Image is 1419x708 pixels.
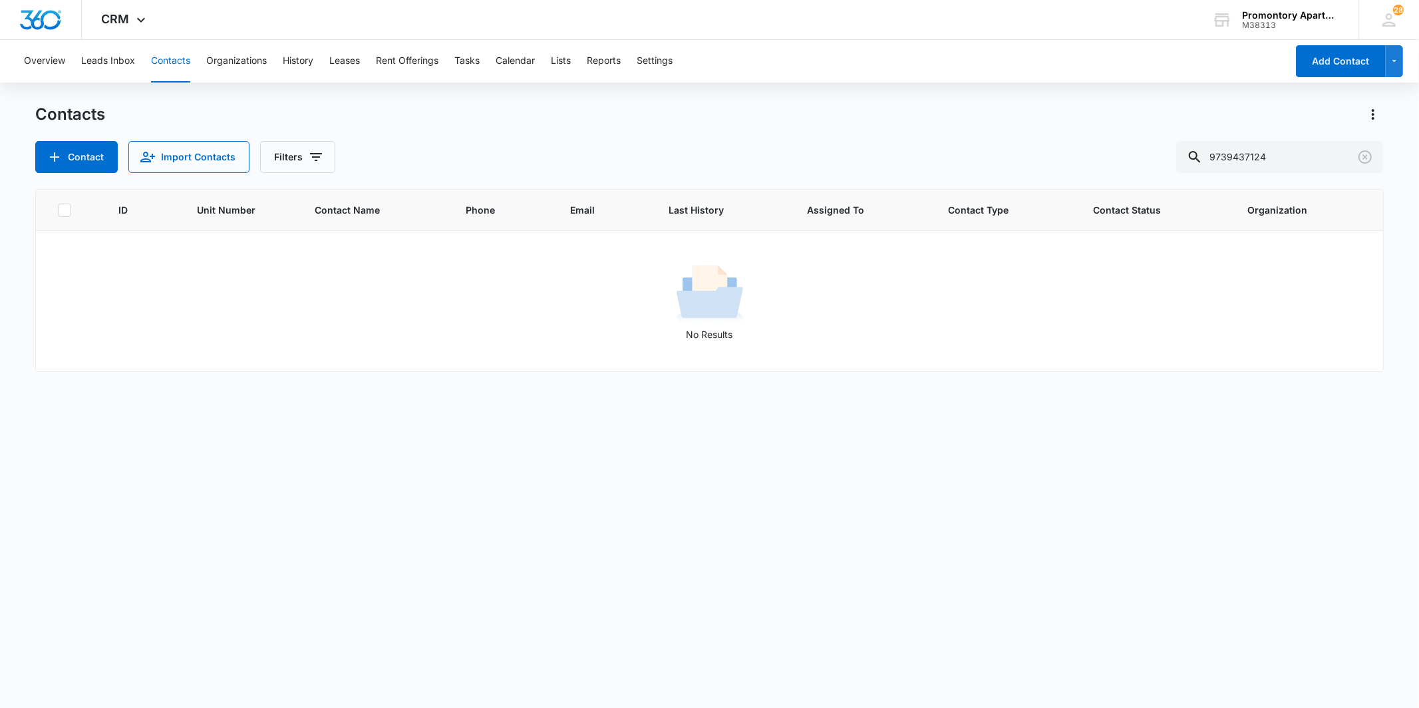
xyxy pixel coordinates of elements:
button: Tasks [454,40,480,83]
span: 28 [1393,5,1404,15]
p: No Results [37,327,1382,341]
button: Clear [1354,146,1376,168]
h1: Contacts [35,104,105,124]
span: Unit Number [197,203,283,217]
span: Assigned To [807,203,897,217]
button: Leads Inbox [81,40,135,83]
button: Overview [24,40,65,83]
span: Phone [466,203,519,217]
button: Add Contact [1296,45,1386,77]
button: Settings [637,40,673,83]
img: No Results [677,261,743,327]
button: Actions [1362,104,1384,125]
button: Import Contacts [128,141,249,173]
input: Search Contacts [1176,141,1384,173]
button: Calendar [496,40,535,83]
button: Reports [587,40,621,83]
span: Contact Status [1093,203,1196,217]
div: account id [1242,21,1339,30]
span: Last History [669,203,756,217]
span: Contact Name [315,203,414,217]
span: Contact Type [948,203,1042,217]
button: Rent Offerings [376,40,438,83]
button: Leases [329,40,360,83]
button: Organizations [206,40,267,83]
span: Organization [1247,203,1342,217]
span: ID [118,203,146,217]
button: History [283,40,313,83]
div: account name [1242,10,1339,21]
button: Lists [551,40,571,83]
button: Add Contact [35,141,118,173]
span: CRM [102,12,130,26]
button: Contacts [151,40,190,83]
button: Filters [260,141,335,173]
div: notifications count [1393,5,1404,15]
span: Email [570,203,617,217]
